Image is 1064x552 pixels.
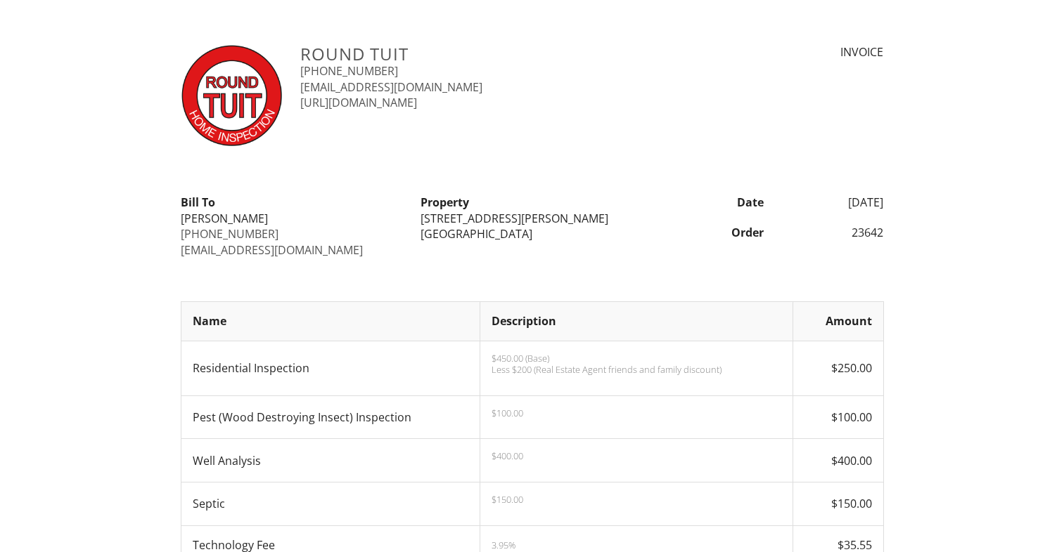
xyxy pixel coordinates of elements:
div: [DATE] [772,195,892,210]
strong: Property [421,195,469,210]
p: $100.00 [492,407,781,419]
div: 23642 [772,225,892,240]
th: Amount [793,302,883,341]
th: Description [480,302,793,341]
td: Pest (Wood Destroying Insect) Inspection [181,395,480,439]
p: $450.00 (Base) Less $200 (Real Estate Agent friends and family discount) [492,353,781,375]
h3: Round Tuit [300,44,703,63]
div: INVOICE [720,44,883,60]
td: $150.00 [793,482,883,526]
a: [PHONE_NUMBER] [181,226,278,242]
p: $150.00 [492,494,781,505]
a: [EMAIL_ADDRESS][DOMAIN_NAME] [300,79,482,95]
a: [PHONE_NUMBER] [300,63,398,79]
div: [GEOGRAPHIC_DATA] [421,226,643,242]
a: [EMAIL_ADDRESS][DOMAIN_NAME] [181,242,363,258]
td: $400.00 [793,439,883,482]
strong: Bill To [181,195,215,210]
img: TUIT_Logo.jpg [181,44,284,147]
div: Order [652,225,772,240]
a: [URL][DOMAIN_NAME] [300,95,417,110]
td: Well Analysis [181,439,480,482]
td: Residential Inspection [181,341,480,395]
td: $250.00 [793,341,883,395]
div: [STREET_ADDRESS][PERSON_NAME] [421,211,643,226]
th: Name [181,302,480,341]
td: $100.00 [793,395,883,439]
div: [PERSON_NAME] [181,211,404,226]
div: Date [652,195,772,210]
td: Septic [181,482,480,526]
p: $400.00 [492,450,781,461]
div: 3.95% [492,539,781,551]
